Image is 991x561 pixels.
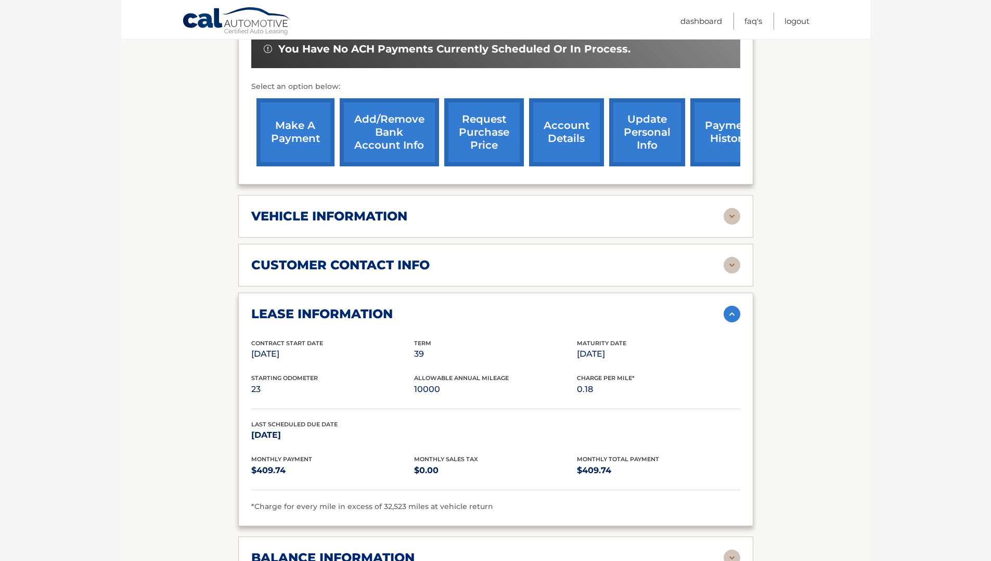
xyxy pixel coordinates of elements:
[251,347,414,361] p: [DATE]
[251,428,414,442] p: [DATE]
[251,382,414,397] p: 23
[340,98,439,166] a: Add/Remove bank account info
[251,257,430,273] h2: customer contact info
[251,502,493,511] span: *Charge for every mile in excess of 32,523 miles at vehicle return
[414,455,478,463] span: Monthly Sales Tax
[414,374,509,382] span: Allowable Annual Mileage
[414,463,577,478] p: $0.00
[577,463,740,478] p: $409.74
[724,257,740,273] img: accordion-rest.svg
[251,81,740,93] p: Select an option below:
[256,98,334,166] a: make a payment
[609,98,685,166] a: update personal info
[414,382,577,397] p: 10000
[724,208,740,225] img: accordion-rest.svg
[577,382,740,397] p: 0.18
[577,340,626,347] span: Maturity Date
[251,208,407,224] h2: vehicle information
[414,347,577,361] p: 39
[251,421,338,428] span: Last Scheduled Due Date
[529,98,604,166] a: account details
[251,463,414,478] p: $409.74
[182,7,291,37] a: Cal Automotive
[577,455,659,463] span: Monthly Total Payment
[724,306,740,322] img: accordion-active.svg
[278,43,630,56] span: You have no ACH payments currently scheduled or in process.
[444,98,524,166] a: request purchase price
[251,374,318,382] span: Starting Odometer
[680,12,722,30] a: Dashboard
[251,455,312,463] span: Monthly Payment
[414,340,431,347] span: Term
[744,12,762,30] a: FAQ's
[577,374,635,382] span: Charge Per Mile*
[577,347,740,361] p: [DATE]
[784,12,809,30] a: Logout
[264,45,272,53] img: alert-white.svg
[690,98,768,166] a: payment history
[251,340,323,347] span: Contract Start Date
[251,306,393,322] h2: lease information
